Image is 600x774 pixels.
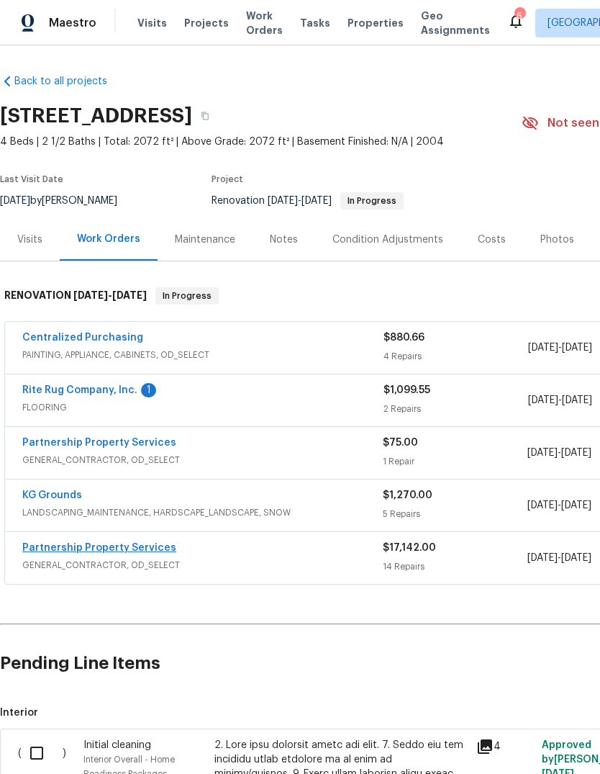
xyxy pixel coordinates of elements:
[527,498,591,513] span: -
[561,553,591,563] span: [DATE]
[421,9,490,37] span: Geo Assignments
[268,196,298,206] span: [DATE]
[49,16,96,30] span: Maestro
[383,349,528,364] div: 4 Repairs
[212,196,404,206] span: Renovation
[270,233,298,247] div: Notes
[192,103,218,129] button: Copy Address
[175,233,235,247] div: Maintenance
[22,438,176,448] a: Partnership Property Services
[383,559,527,574] div: 14 Repairs
[514,9,524,23] div: 6
[383,402,528,416] div: 2 Repairs
[268,196,332,206] span: -
[77,232,140,246] div: Work Orders
[383,507,527,521] div: 5 Repairs
[528,395,558,405] span: [DATE]
[22,333,143,343] a: Centralized Purchasing
[347,16,404,30] span: Properties
[528,393,592,408] span: -
[342,197,402,205] span: In Progress
[476,738,533,755] div: 4
[332,233,443,247] div: Condition Adjustments
[73,290,147,300] span: -
[246,9,283,37] span: Work Orders
[383,490,432,500] span: $1,270.00
[22,385,137,395] a: Rite Rug Company, Inc.
[22,490,82,500] a: KG Grounds
[383,385,430,395] span: $1,099.55
[184,16,229,30] span: Projects
[22,453,383,467] span: GENERAL_CONTRACTOR, OD_SELECT
[4,287,147,305] h6: RENOVATION
[300,18,330,28] span: Tasks
[528,343,558,353] span: [DATE]
[157,289,217,303] span: In Progress
[22,400,383,415] span: FLOORING
[112,290,147,300] span: [DATE]
[22,558,383,572] span: GENERAL_CONTRACTOR, OD_SELECT
[478,233,506,247] div: Costs
[527,551,591,565] span: -
[528,341,592,355] span: -
[562,343,592,353] span: [DATE]
[383,438,418,448] span: $75.00
[73,290,108,300] span: [DATE]
[83,740,151,750] span: Initial cleaning
[527,553,558,563] span: [DATE]
[562,395,592,405] span: [DATE]
[301,196,332,206] span: [DATE]
[22,543,176,553] a: Partnership Property Services
[22,505,383,520] span: LANDSCAPING_MAINTENANCE, HARDSCAPE_LANDSCAPE, SNOW
[137,16,167,30] span: Visits
[527,448,558,458] span: [DATE]
[17,233,42,247] div: Visits
[561,448,591,458] span: [DATE]
[527,500,558,510] span: [DATE]
[383,333,424,343] span: $880.66
[561,500,591,510] span: [DATE]
[22,348,383,362] span: PAINTING, APPLIANCE, CABINETS, OD_SELECT
[383,543,436,553] span: $17,142.00
[141,383,156,397] div: 1
[383,454,527,469] div: 1 Repair
[540,233,574,247] div: Photos
[527,446,591,460] span: -
[212,175,243,184] span: Project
